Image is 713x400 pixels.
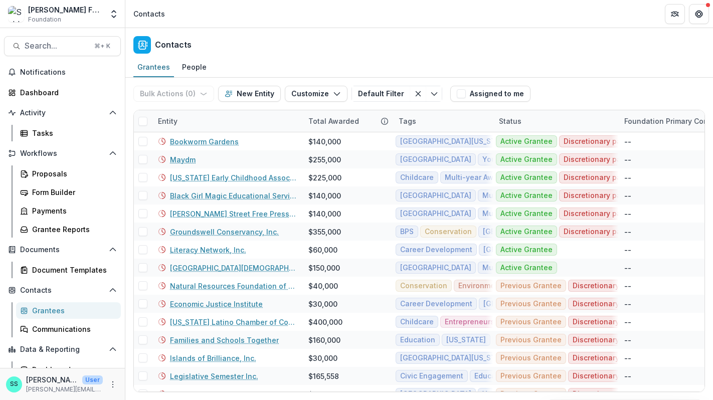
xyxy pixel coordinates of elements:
[500,318,562,326] span: Previous Grantee
[665,4,685,24] button: Partners
[170,335,279,345] a: Families and Schools Together
[170,317,296,327] a: [US_STATE] Latino Chamber of Commerce
[16,165,121,182] a: Proposals
[624,335,631,345] div: --
[564,191,676,200] span: Discretionary payment recipient
[308,172,341,183] div: $225,000
[10,381,18,387] div: Stephanie Schlecht
[624,245,631,255] div: --
[308,190,341,201] div: $140,000
[82,375,103,384] p: User
[302,110,393,132] div: Total Awarded
[410,86,426,102] button: Clear filter
[32,364,113,375] div: Dashboard
[129,7,169,21] nav: breadcrumb
[4,282,121,298] button: Open Contacts
[285,86,347,102] button: Customize
[500,228,553,236] span: Active Grantee
[483,246,555,254] span: [GEOGRAPHIC_DATA]
[32,168,113,179] div: Proposals
[400,246,472,254] span: Career Development
[500,390,562,398] span: Previous Grantee
[624,190,631,201] div: --
[573,318,685,326] span: Discretionary payment recipient
[32,187,113,197] div: Form Builder
[170,389,245,399] a: Operation Fresh Start
[624,299,631,309] div: --
[624,172,631,183] div: --
[493,116,527,126] div: Status
[400,372,463,380] span: Civic Engagement
[152,110,302,132] div: Entity
[450,86,530,102] button: Assigned to me
[624,136,631,147] div: --
[564,155,676,164] span: Discretionary payment recipient
[16,302,121,319] a: Grantees
[26,385,103,394] p: [PERSON_NAME][EMAIL_ADDRESS][DOMAIN_NAME]
[308,263,340,273] div: $150,000
[483,300,555,308] span: [GEOGRAPHIC_DATA]
[624,317,631,327] div: --
[152,116,184,126] div: Entity
[482,210,543,218] span: Multi-year Award
[107,4,121,24] button: Open entity switcher
[493,110,618,132] div: Status
[308,227,341,237] div: $355,000
[170,209,296,219] a: [PERSON_NAME] Street Free Press, Inc.
[400,282,447,290] span: Conservation
[308,335,340,345] div: $160,000
[170,154,196,165] a: Maydm
[32,305,113,316] div: Grantees
[400,336,435,344] span: Education
[20,149,105,158] span: Workflows
[458,282,546,290] span: Environmental Education
[500,191,553,200] span: Active Grantee
[564,173,676,182] span: Discretionary payment recipient
[500,264,553,272] span: Active Grantee
[624,227,631,237] div: --
[308,353,337,363] div: $30,000
[170,227,279,237] a: Groundswell Conservancy, Inc.
[400,191,471,200] span: [GEOGRAPHIC_DATA]
[500,246,553,254] span: Active Grantee
[500,300,562,308] span: Previous Grantee
[624,389,631,399] div: --
[400,228,414,236] span: BPS
[400,173,434,182] span: Childcare
[16,203,121,219] a: Payments
[400,155,471,164] span: [GEOGRAPHIC_DATA]
[16,184,121,201] a: Form Builder
[133,60,174,74] div: Grantees
[482,264,543,272] span: Multi-year Award
[573,282,685,290] span: Discretionary payment recipient
[308,281,338,291] div: $40,000
[564,210,676,218] span: Discretionary payment recipient
[170,299,263,309] a: Economic Justice Institute
[500,137,553,146] span: Active Grantee
[32,324,113,334] div: Communications
[308,317,342,327] div: $400,000
[400,264,471,272] span: [GEOGRAPHIC_DATA]
[20,246,105,254] span: Documents
[400,210,471,218] span: [GEOGRAPHIC_DATA]
[308,136,341,147] div: $140,000
[20,109,105,117] span: Activity
[16,321,121,337] a: Communications
[624,154,631,165] div: --
[4,84,121,101] a: Dashboard
[500,336,562,344] span: Previous Grantee
[4,105,121,121] button: Open Activity
[32,224,113,235] div: Grantee Reports
[20,345,105,354] span: Data & Reporting
[624,353,631,363] div: --
[20,87,113,98] div: Dashboard
[4,145,121,161] button: Open Workflows
[624,371,631,381] div: --
[446,336,486,344] span: [US_STATE]
[170,353,256,363] a: Islands of Brilliance, Inc.
[500,354,562,362] span: Previous Grantee
[689,4,709,24] button: Get Help
[474,372,509,380] span: Education
[170,245,246,255] a: Literacy Network, Inc.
